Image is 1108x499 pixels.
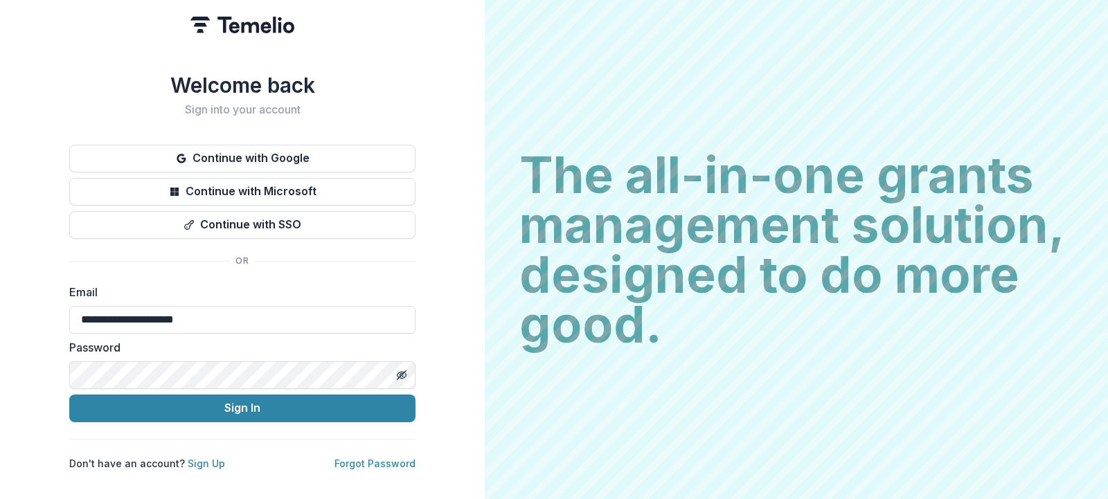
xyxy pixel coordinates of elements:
[69,339,407,356] label: Password
[190,17,294,33] img: Temelio
[69,456,225,471] p: Don't have an account?
[391,364,413,386] button: Toggle password visibility
[334,457,415,469] a: Forgot Password
[69,103,415,116] h2: Sign into your account
[69,394,415,422] button: Sign In
[188,457,225,469] a: Sign Up
[69,284,407,300] label: Email
[69,73,415,98] h1: Welcome back
[69,145,415,172] button: Continue with Google
[69,211,415,239] button: Continue with SSO
[69,178,415,206] button: Continue with Microsoft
